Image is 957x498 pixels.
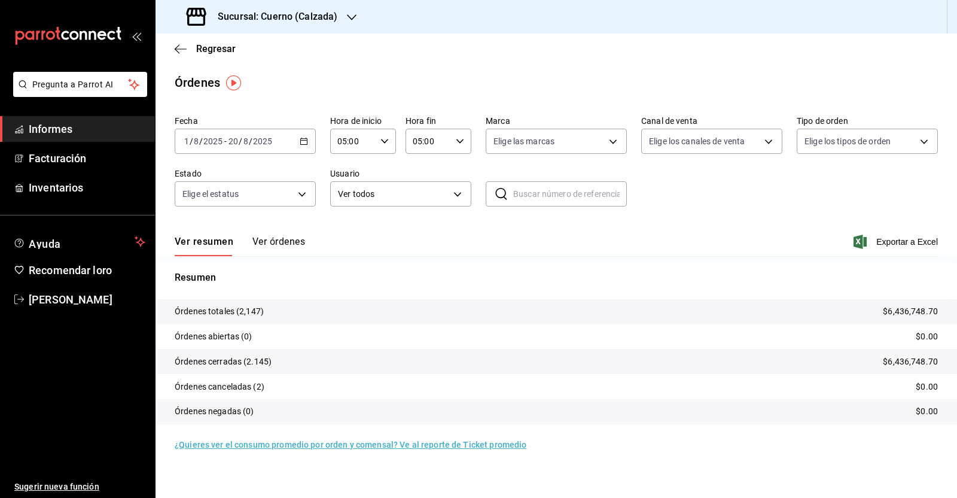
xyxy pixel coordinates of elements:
font: - [224,136,227,146]
font: $6,436,748.70 [883,357,938,366]
font: Órdenes totales (2,147) [175,306,264,316]
font: Ver resumen [175,236,233,247]
img: Marcador de información sobre herramientas [226,75,241,90]
font: Ver todos [338,189,374,199]
font: Resumen [175,272,216,283]
font: Órdenes cerradas (2.145) [175,357,272,366]
input: -- [193,136,199,146]
font: Exportar a Excel [876,237,938,247]
font: / [239,136,242,146]
font: Órdenes abiertas (0) [175,332,252,341]
font: Elige los tipos de orden [804,136,891,146]
font: Regresar [196,43,236,54]
a: Pregunta a Parrot AI [8,87,147,99]
font: Sucursal: Cuerno (Calzada) [218,11,337,22]
font: Recomendar loro [29,264,112,277]
input: ---- [203,136,223,146]
button: abrir_cajón_menú [132,31,141,41]
div: pestañas de navegación [175,235,305,256]
font: $6,436,748.70 [883,306,938,316]
font: Informes [29,123,72,135]
font: Sugerir nueva función [14,482,99,491]
font: Órdenes [175,75,220,90]
font: Inventarios [29,181,83,194]
input: ---- [252,136,273,146]
font: / [199,136,203,146]
input: -- [228,136,239,146]
font: Facturación [29,152,86,165]
font: Órdenes negadas (0) [175,406,254,416]
font: Ver órdenes [252,236,305,247]
font: Usuario [330,169,359,178]
font: Canal de venta [641,116,697,126]
input: Buscar número de referencia [513,182,627,206]
font: Elige los canales de venta [649,136,745,146]
button: Pregunta a Parrot AI [13,72,147,97]
font: Fecha [175,116,198,126]
font: Estado [175,169,202,178]
font: Pregunta a Parrot AI [32,80,114,89]
font: Elige el estatus [182,189,239,199]
input: -- [184,136,190,146]
font: Tipo de orden [797,116,848,126]
font: Órdenes canceladas (2) [175,382,264,391]
font: Elige las marcas [493,136,554,146]
font: Ayuda [29,238,61,250]
font: / [190,136,193,146]
button: Exportar a Excel [856,235,938,249]
font: Hora de inicio [330,116,382,126]
font: ¿Quieres ver el consumo promedio por orden y comensal? Ve al reporte de Ticket promedio [175,440,526,450]
input: -- [243,136,249,146]
font: $0.00 [916,332,938,341]
font: [PERSON_NAME] [29,293,112,306]
font: $0.00 [916,406,938,416]
font: Hora fin [406,116,436,126]
button: Regresar [175,43,236,54]
font: Marca [486,116,510,126]
font: / [249,136,252,146]
font: $0.00 [916,382,938,391]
